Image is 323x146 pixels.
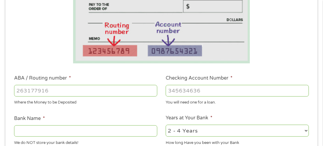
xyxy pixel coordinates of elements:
[14,138,157,146] div: We do NOT store your bank details!
[14,85,157,96] input: 263177916
[166,98,309,106] div: You will need one for a loan.
[14,98,157,106] div: Where the Money to be Deposited
[166,138,309,146] div: How long Have you been with your Bank
[166,85,309,96] input: 345634636
[14,115,45,122] label: Bank Name
[166,75,233,81] label: Checking Account Number
[14,75,71,81] label: ABA / Routing number
[166,115,212,121] label: Years at Your Bank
